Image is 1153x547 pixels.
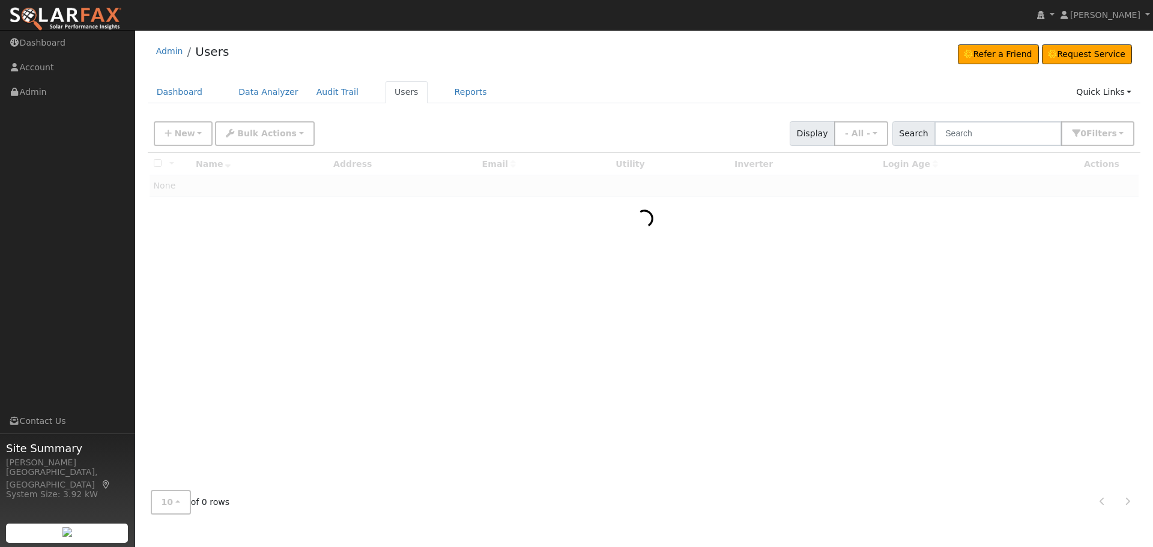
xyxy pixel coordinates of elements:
[62,527,72,537] img: retrieve
[6,440,129,456] span: Site Summary
[151,490,230,515] span: of 0 rows
[1042,44,1133,65] a: Request Service
[215,121,314,146] button: Bulk Actions
[229,81,307,103] a: Data Analyzer
[6,466,129,491] div: [GEOGRAPHIC_DATA], [GEOGRAPHIC_DATA]
[101,480,112,489] a: Map
[237,128,297,138] span: Bulk Actions
[1086,128,1117,138] span: Filter
[307,81,368,103] a: Audit Trail
[1070,10,1140,20] span: [PERSON_NAME]
[1067,81,1140,103] a: Quick Links
[386,81,428,103] a: Users
[958,44,1039,65] a: Refer a Friend
[154,121,213,146] button: New
[892,121,935,146] span: Search
[6,488,129,501] div: System Size: 3.92 kW
[446,81,496,103] a: Reports
[174,128,195,138] span: New
[1061,121,1134,146] button: 0Filters
[148,81,212,103] a: Dashboard
[6,456,129,469] div: [PERSON_NAME]
[790,121,835,146] span: Display
[162,497,174,507] span: 10
[151,490,191,515] button: 10
[834,121,888,146] button: - All -
[156,46,183,56] a: Admin
[934,121,1062,146] input: Search
[1112,128,1116,138] span: s
[195,44,229,59] a: Users
[9,7,122,32] img: SolarFax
